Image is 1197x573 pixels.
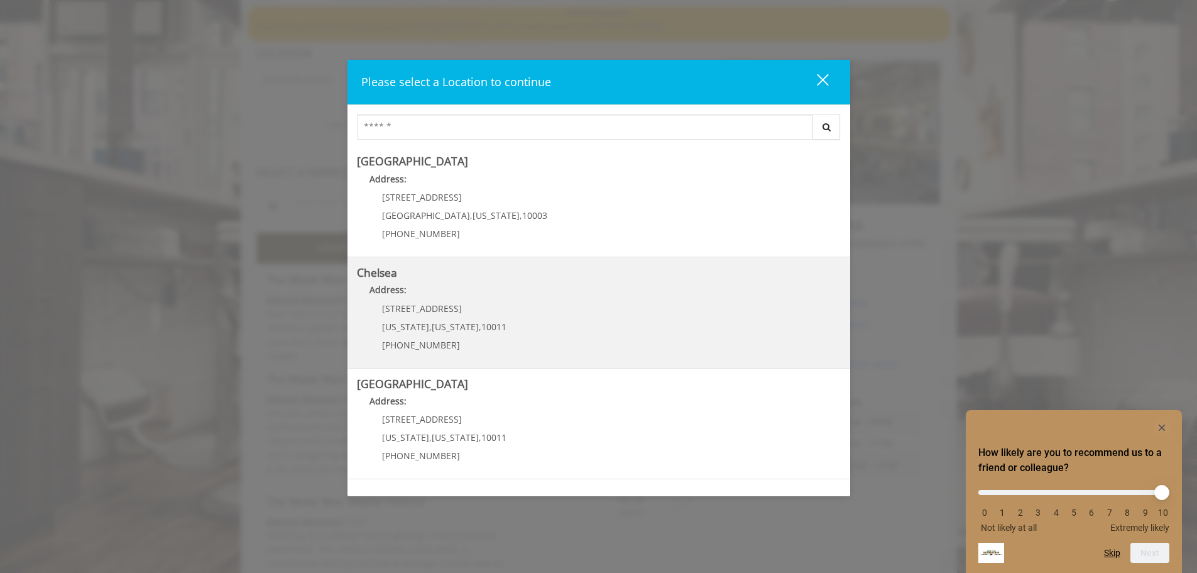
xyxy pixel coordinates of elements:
li: 1 [996,508,1008,518]
li: 0 [978,508,991,518]
b: [GEOGRAPHIC_DATA] [357,153,468,169]
span: Not likely at all [981,523,1037,533]
span: Please select a Location to continue [361,74,551,89]
span: [STREET_ADDRESS] [382,303,462,314]
button: Next question [1130,543,1169,563]
span: 10011 [481,321,506,333]
i: Search button [819,123,834,131]
div: close dialog [802,73,828,92]
button: Hide survey [1154,420,1169,435]
div: Center Select [357,114,841,146]
b: Address: [369,395,407,407]
li: 10 [1157,508,1169,518]
span: [PHONE_NUMBER] [382,339,460,351]
span: [US_STATE] [432,431,479,443]
span: , [429,431,432,443]
span: [PHONE_NUMBER] [382,450,460,462]
div: How likely are you to recommend us to a friend or colleague? Select an option from 0 to 10, with ... [978,420,1169,563]
span: [STREET_ADDRESS] [382,191,462,203]
span: [US_STATE] [473,209,520,221]
span: , [470,209,473,221]
div: How likely are you to recommend us to a friend or colleague? Select an option from 0 to 10, with ... [978,481,1169,533]
li: 2 [1014,508,1027,518]
span: 10003 [522,209,547,221]
input: Search Center [357,114,813,140]
span: [US_STATE] [432,321,479,333]
li: 7 [1103,508,1116,518]
span: , [429,321,432,333]
b: Address: [369,284,407,296]
b: Flatiron [357,487,396,502]
b: Chelsea [357,265,397,280]
li: 8 [1121,508,1134,518]
span: [US_STATE] [382,321,429,333]
li: 3 [1032,508,1044,518]
span: 10011 [481,431,506,443]
span: [PHONE_NUMBER] [382,228,460,240]
span: , [479,321,481,333]
span: Extremely likely [1110,523,1169,533]
span: , [520,209,522,221]
li: 4 [1050,508,1063,518]
span: [US_STATE] [382,431,429,443]
button: close dialog [794,69,836,95]
b: Address: [369,173,407,185]
b: [GEOGRAPHIC_DATA] [357,376,468,391]
li: 9 [1139,508,1152,518]
button: Skip [1104,548,1120,558]
h2: How likely are you to recommend us to a friend or colleague? Select an option from 0 to 10, with ... [978,445,1169,476]
li: 5 [1068,508,1080,518]
span: [STREET_ADDRESS] [382,413,462,425]
span: [GEOGRAPHIC_DATA] [382,209,470,221]
li: 6 [1085,508,1098,518]
span: , [479,431,481,443]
